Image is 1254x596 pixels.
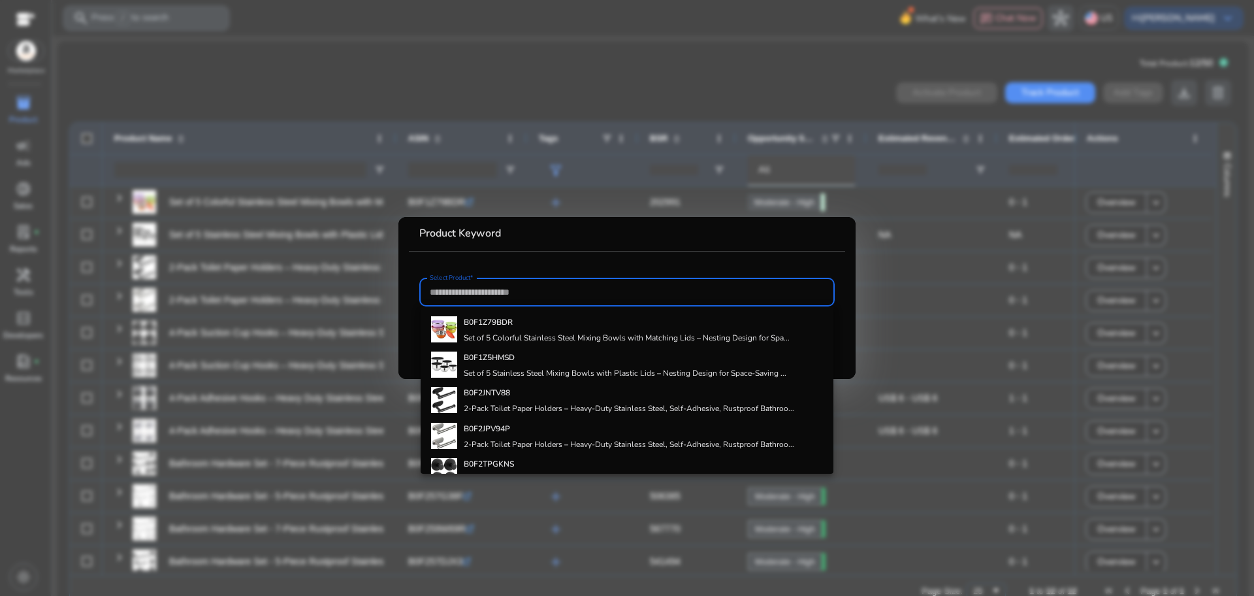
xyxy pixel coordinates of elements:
[464,439,794,450] h4: 2-Pack Toilet Paper Holders – Heavy-Duty Stainless Steel, Self-Adhesive, Rustproof Bathroo...
[464,352,515,363] b: B0F1Z5HMSD
[419,226,501,240] b: Product Keyword
[431,316,457,342] img: 41FsXeuSLDL._AC_US100_.jpg
[464,459,514,469] b: B0F2TPGKNS
[431,458,457,484] img: 41etcwZm7PL._AC_US100_.jpg
[464,423,510,434] b: B0F2JPV94P
[464,333,790,343] h4: Set of 5 Colorful Stainless Steel Mixing Bowls with Matching Lids – Nesting Design for Spa...
[431,387,457,413] img: 31T9H5d7F0L._AC_US100_.jpg
[430,273,474,282] mat-label: Select Product*
[431,352,457,378] img: 31WB7nzantL._AC_US100_.jpg
[464,368,786,378] h4: Set of 5 Stainless Steel Mixing Bowls with Plastic Lids – Nesting Design for Space-Saving ...
[464,403,794,414] h4: 2-Pack Toilet Paper Holders – Heavy-Duty Stainless Steel, Self-Adhesive, Rustproof Bathroo...
[464,317,513,327] b: B0F1Z79BDR
[431,423,457,449] img: 31aPCwZw8ZL._AC_US100_.jpg
[464,388,510,398] b: B0F2JNTV88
